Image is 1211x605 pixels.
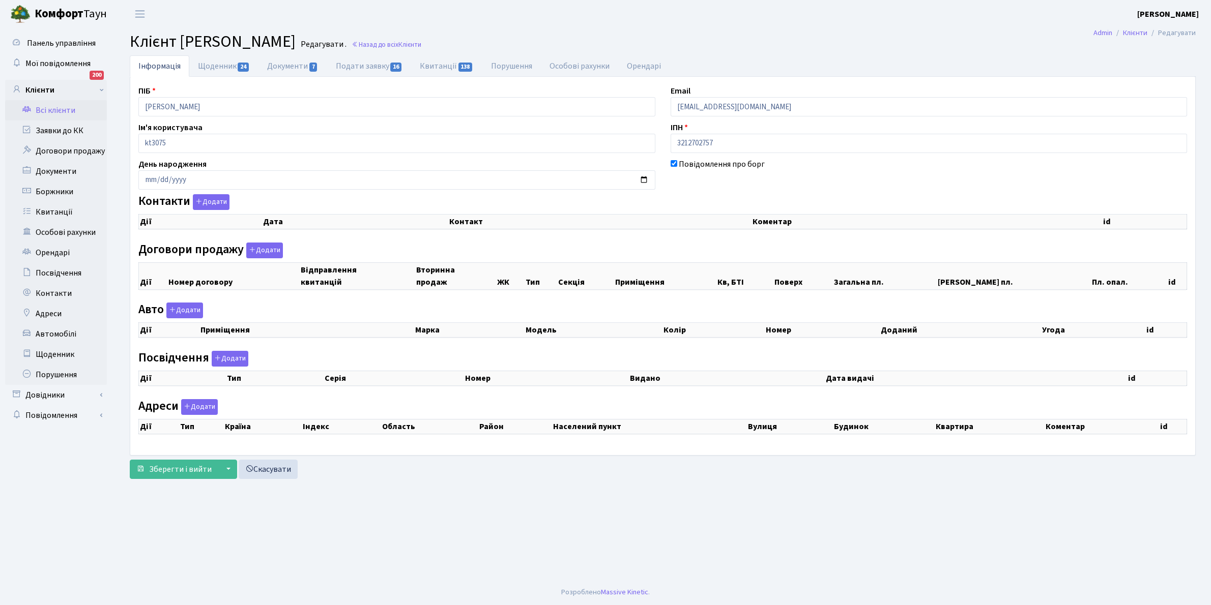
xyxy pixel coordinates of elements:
[937,262,1091,289] th: [PERSON_NAME] пл.
[244,240,283,258] a: Додати
[35,6,107,23] span: Таун
[1123,27,1147,38] a: Клієнти
[557,262,614,289] th: Секція
[541,55,618,77] a: Особові рахунки
[662,323,765,338] th: Колір
[1167,262,1187,289] th: id
[5,181,107,202] a: Боржники
[671,85,690,97] label: Email
[5,100,107,120] a: Всі клієнти
[1093,27,1112,38] a: Admin
[1137,9,1199,20] b: [PERSON_NAME]
[390,63,401,72] span: 16
[138,399,218,415] label: Адреси
[352,40,421,49] a: Назад до всіхКлієнти
[629,371,824,385] th: Видано
[138,302,203,318] label: Авто
[139,371,226,385] th: Дії
[138,194,229,210] label: Контакти
[482,55,541,77] a: Порушення
[139,419,179,434] th: Дії
[35,6,83,22] b: Комфорт
[262,215,448,229] th: Дата
[25,58,91,69] span: Мої повідомлення
[464,371,629,385] th: Номер
[1145,323,1187,338] th: id
[246,243,283,258] button: Договори продажу
[5,243,107,263] a: Орендарі
[190,193,229,210] a: Додати
[5,405,107,426] a: Повідомлення
[189,55,258,77] a: Щоденник
[5,53,107,74] a: Мої повідомлення200
[130,30,296,53] span: Клієнт [PERSON_NAME]
[833,262,936,289] th: Загальна пл.
[525,323,663,338] th: Модель
[300,262,415,289] th: Відправлення квитанцій
[138,158,207,170] label: День народження
[525,262,557,289] th: Тип
[10,4,31,24] img: logo.png
[5,120,107,141] a: Заявки до КК
[181,399,218,415] button: Адреси
[1078,22,1211,44] nav: breadcrumb
[448,215,752,229] th: Контакт
[1137,8,1199,20] a: [PERSON_NAME]
[880,323,1042,338] th: Доданий
[164,301,203,319] a: Додати
[193,194,229,210] button: Контакти
[561,587,650,598] div: Розроблено .
[5,304,107,324] a: Адреси
[5,324,107,344] a: Автомобілі
[5,80,107,100] a: Клієнти
[752,215,1103,229] th: Коментар
[179,397,218,415] a: Додати
[5,263,107,283] a: Посвідчення
[5,283,107,304] a: Контакти
[199,323,414,338] th: Приміщення
[773,262,833,289] th: Поверх
[258,55,327,77] a: Документи
[1091,262,1167,289] th: Пл. опал.
[130,460,218,479] button: Зберегти і вийти
[552,419,747,434] th: Населений пункт
[411,55,482,77] a: Квитанції
[1041,323,1145,338] th: Угода
[5,365,107,385] a: Порушення
[398,40,421,49] span: Клієнти
[324,371,464,385] th: Серія
[327,55,411,77] a: Подати заявку
[5,202,107,222] a: Квитанції
[138,122,203,134] label: Ім'я користувача
[5,222,107,243] a: Особові рахунки
[5,344,107,365] a: Щоденник
[212,351,248,367] button: Посвідчення
[825,371,1128,385] th: Дата видачі
[27,38,96,49] span: Панель управління
[138,351,248,367] label: Посвідчення
[5,385,107,405] a: Довідники
[679,158,765,170] label: Повідомлення про борг
[415,262,497,289] th: Вторинна продаж
[716,262,773,289] th: Кв, БТІ
[1147,27,1196,39] li: Редагувати
[1102,215,1187,229] th: id
[139,323,199,338] th: Дії
[130,55,189,77] a: Інформація
[765,323,880,338] th: Номер
[618,55,670,77] a: Орендарі
[239,460,298,479] a: Скасувати
[209,349,248,367] a: Додати
[167,262,299,289] th: Номер договору
[299,40,347,49] small: Редагувати .
[138,85,156,97] label: ПІБ
[179,419,224,434] th: Тип
[478,419,552,434] th: Район
[302,419,381,434] th: Індекс
[601,587,648,597] a: Massive Kinetic
[747,419,833,434] th: Вулиця
[671,122,688,134] label: ІПН
[127,6,153,22] button: Переключити навігацію
[138,243,283,258] label: Договори продажу
[414,323,525,338] th: Марка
